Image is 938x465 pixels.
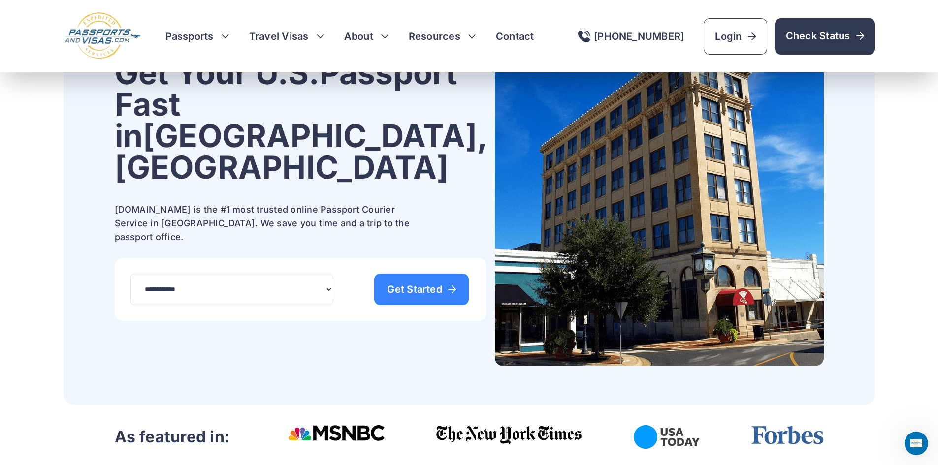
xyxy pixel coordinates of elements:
[775,18,875,55] a: Check Status
[704,18,767,55] a: Login
[409,30,476,43] h3: Resources
[436,425,582,445] img: The New York Times
[751,425,824,445] img: Forbes
[715,30,755,43] span: Login
[786,29,864,43] span: Check Status
[495,12,824,366] img: Get Your U.S. Passport Fast in Newark
[288,425,385,441] img: Msnbc
[64,12,142,61] img: Logo
[387,284,456,294] span: Get Started
[115,203,420,244] p: [DOMAIN_NAME] is the #1 most trusted online Passport Courier Service in [GEOGRAPHIC_DATA]. We sav...
[905,432,928,455] iframe: Intercom live chat
[374,274,469,305] a: Get Started
[249,30,324,43] h3: Travel Visas
[344,30,373,43] a: About
[634,425,700,449] img: USA Today
[115,57,487,183] h1: Get Your U.S. Passport Fast in [GEOGRAPHIC_DATA], [GEOGRAPHIC_DATA]
[496,30,534,43] a: Contact
[165,30,229,43] h3: Passports
[115,427,230,447] h3: As featured in:
[578,31,684,42] a: [PHONE_NUMBER]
